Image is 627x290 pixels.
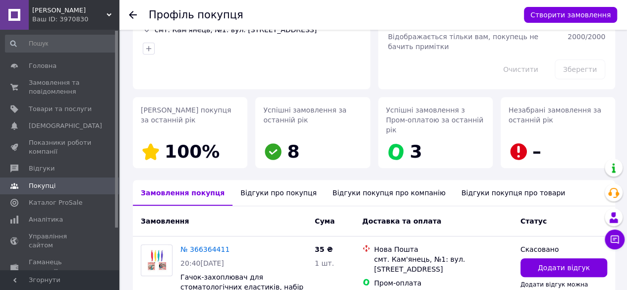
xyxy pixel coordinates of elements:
span: Зубна Фея [32,6,107,15]
span: Гаманець компанії [29,258,92,276]
div: смт. Кам'янець, №1: вул. [STREET_ADDRESS] [374,254,513,274]
span: Покупці [29,181,56,190]
span: Каталог ProSale [29,198,82,207]
span: 3 [410,141,422,162]
span: 20:40[DATE] [180,259,224,267]
span: Відображається тільки вам, покупець не бачить примітки [388,33,538,51]
div: Ваш ID: 3970830 [32,15,119,24]
div: Замовлення покупця [133,180,232,206]
input: Пошук [5,35,117,53]
span: [PERSON_NAME] покупця за останній рік [141,106,231,124]
span: Успішні замовлення з Пром-оплатою за останній рік [386,106,484,134]
span: 8 [287,141,299,162]
span: Управління сайтом [29,232,92,250]
h1: Профіль покупця [149,9,243,21]
span: [DEMOGRAPHIC_DATA] [29,121,102,130]
div: Нова Пошта [374,244,513,254]
div: Скасовано [520,244,607,254]
span: Успішні замовлення за останній рік [263,106,346,124]
span: Статус [520,217,547,225]
span: Замовлення та повідомлення [29,78,92,96]
span: 1 шт. [315,259,334,267]
span: 2000 / 2000 [568,33,605,41]
div: Повернутися назад [129,10,137,20]
span: Доставка та оплата [362,217,442,225]
span: Замовлення [141,217,189,225]
span: Головна [29,61,57,70]
div: Відгуки про покупця [232,180,324,206]
span: Показники роботи компанії [29,138,92,156]
span: Аналітика [29,215,63,224]
span: Cума [315,217,335,225]
span: Відгуки [29,164,55,173]
button: Додати відгук [520,258,607,277]
span: Товари та послуги [29,105,92,114]
span: Незабрані замовлення за останній рік [509,106,601,124]
a: Фото товару [141,244,172,276]
div: Відгуки покупця про товари [454,180,573,206]
div: Відгуки покупця про компанію [325,180,454,206]
img: Фото товару [145,245,169,276]
button: Чат з покупцем [605,230,625,249]
span: Додати відгук [538,263,590,273]
div: Пром-оплата [374,278,513,288]
a: № 366364411 [180,245,229,253]
button: Створити замовлення [524,7,617,23]
span: – [532,141,541,162]
span: 35 ₴ [315,245,333,253]
span: 100% [165,141,220,162]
